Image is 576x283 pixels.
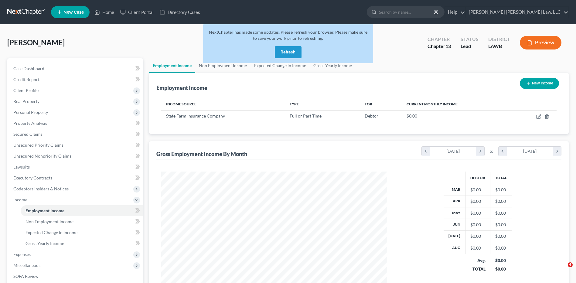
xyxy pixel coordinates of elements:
[470,198,485,204] div: $0.00
[91,7,117,18] a: Home
[365,102,372,106] span: For
[13,121,47,126] span: Property Analysis
[470,257,486,264] div: Avg.
[495,266,507,272] div: $0.00
[9,151,143,162] a: Unsecured Nonpriority Claims
[195,58,251,73] a: Non Employment Income
[470,245,485,251] div: $0.00
[26,208,64,213] span: Employment Income
[461,43,479,50] div: Lead
[13,88,39,93] span: Client Profile
[489,148,493,154] span: to
[209,29,367,41] span: NextChapter has made some updates. Please refresh your browser. Please make sure to save your wor...
[13,99,39,104] span: Real Property
[9,129,143,140] a: Secured Claims
[13,66,44,71] span: Case Dashboard
[488,43,510,50] div: LAWB
[166,113,225,118] span: State Farm Insurance Company
[117,7,157,18] a: Client Portal
[465,172,490,184] th: Debtor
[13,153,71,159] span: Unsecured Nonpriority Claims
[9,63,143,74] a: Case Dashboard
[13,197,27,202] span: Income
[490,207,512,219] td: $0.00
[157,7,203,18] a: Directory Cases
[444,242,465,254] th: Aug
[407,113,417,118] span: $0.00
[495,257,507,264] div: $0.00
[428,36,451,43] div: Chapter
[149,58,195,73] a: Employment Income
[461,36,479,43] div: Status
[470,233,485,239] div: $0.00
[21,205,143,216] a: Employment Income
[444,230,465,242] th: [DATE]
[490,172,512,184] th: Total
[444,196,465,207] th: Apr
[9,74,143,85] a: Credit Report
[379,6,435,18] input: Search by name...
[488,36,510,43] div: District
[444,219,465,230] th: Jun
[507,147,553,156] div: [DATE]
[9,140,143,151] a: Unsecured Priority Claims
[422,147,430,156] i: chevron_left
[470,266,486,272] div: TOTAL
[470,210,485,216] div: $0.00
[470,187,485,193] div: $0.00
[490,196,512,207] td: $0.00
[430,147,476,156] div: [DATE]
[26,241,64,246] span: Gross Yearly Income
[13,142,63,148] span: Unsecured Priority Claims
[26,230,77,235] span: Expected Change in Income
[490,230,512,242] td: $0.00
[476,147,484,156] i: chevron_right
[9,271,143,282] a: SOFA Review
[9,172,143,183] a: Executory Contracts
[444,184,465,196] th: Mar
[13,110,48,115] span: Personal Property
[9,118,143,129] a: Property Analysis
[21,216,143,227] a: Non Employment Income
[445,43,451,49] span: 13
[470,222,485,228] div: $0.00
[156,84,207,91] div: Employment Income
[13,274,39,279] span: SOFA Review
[275,46,302,58] button: Refresh
[156,150,247,158] div: Gross Employment Income By Month
[444,207,465,219] th: May
[365,113,378,118] span: Debtor
[466,7,568,18] a: [PERSON_NAME] [PERSON_NAME] Law, LLC
[407,102,458,106] span: Current Monthly Income
[63,10,84,15] span: New Case
[490,184,512,196] td: $0.00
[520,36,561,49] button: Preview
[13,252,31,257] span: Expenses
[21,227,143,238] a: Expected Change in Income
[568,262,573,267] span: 4
[490,219,512,230] td: $0.00
[13,186,69,191] span: Codebtors Insiders & Notices
[499,147,507,156] i: chevron_left
[166,102,196,106] span: Income Source
[26,219,73,224] span: Non Employment Income
[13,263,40,268] span: Miscellaneous
[21,238,143,249] a: Gross Yearly Income
[13,131,43,137] span: Secured Claims
[13,164,30,169] span: Lawsuits
[290,102,299,106] span: Type
[553,147,561,156] i: chevron_right
[490,242,512,254] td: $0.00
[9,162,143,172] a: Lawsuits
[13,77,39,82] span: Credit Report
[555,262,570,277] iframe: Intercom live chat
[445,7,465,18] a: Help
[520,78,559,89] button: New Income
[290,113,322,118] span: Full or Part Time
[13,175,52,180] span: Executory Contracts
[428,43,451,50] div: Chapter
[7,38,65,47] span: [PERSON_NAME]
